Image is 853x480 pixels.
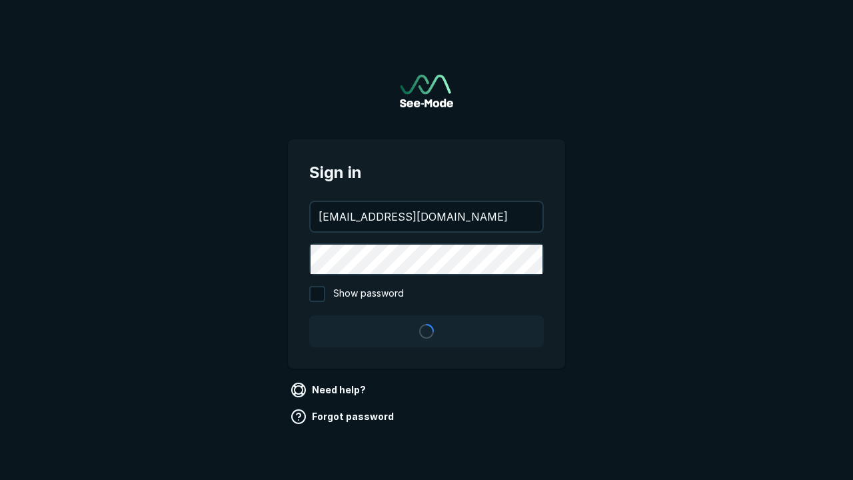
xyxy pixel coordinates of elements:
input: your@email.com [311,202,542,231]
a: Need help? [288,379,371,401]
a: Forgot password [288,406,399,427]
img: See-Mode Logo [400,75,453,107]
a: Go to sign in [400,75,453,107]
span: Sign in [309,161,544,185]
span: Show password [333,286,404,302]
